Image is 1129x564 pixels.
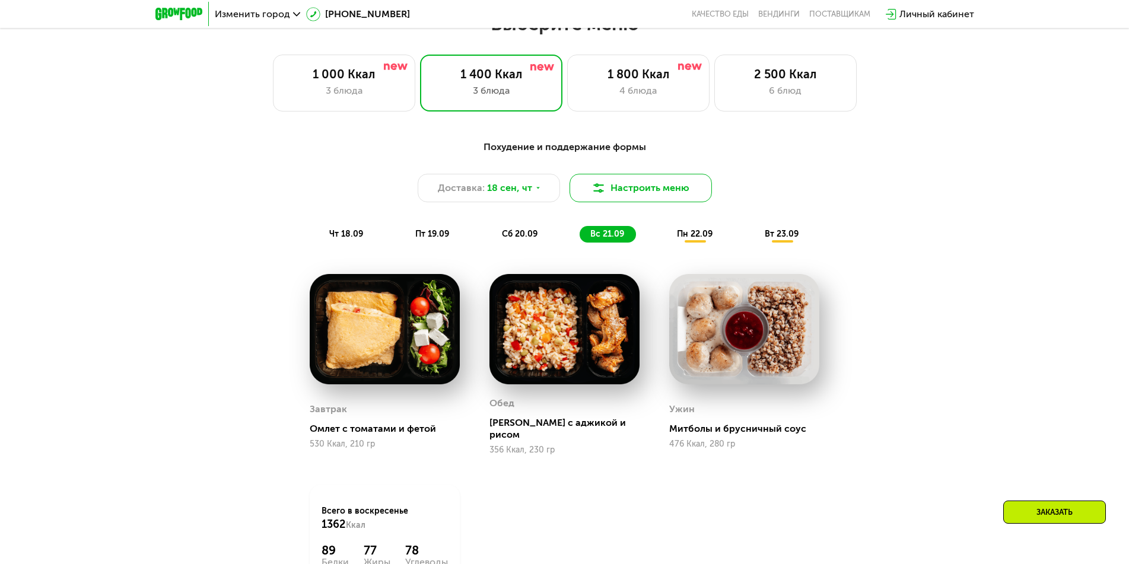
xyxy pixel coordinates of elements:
[669,439,819,449] div: 476 Ккал, 280 гр
[809,9,870,19] div: поставщикам
[364,543,390,557] div: 77
[669,423,829,435] div: Митболы и брусничный соус
[214,140,916,155] div: Похудение и поддержание формы
[215,9,290,19] span: Изменить город
[322,505,448,531] div: Всего в воскресенье
[432,67,550,81] div: 1 400 Ккал
[310,439,460,449] div: 530 Ккал, 210 гр
[580,84,697,98] div: 4 блюда
[758,9,800,19] a: Вендинги
[1003,501,1106,524] div: Заказать
[489,417,649,441] div: [PERSON_NAME] с аджикой и рисом
[580,67,697,81] div: 1 800 Ккал
[415,229,449,239] span: пт 19.09
[405,543,448,557] div: 78
[306,7,410,21] a: [PHONE_NUMBER]
[432,84,550,98] div: 3 блюда
[322,543,349,557] div: 89
[346,520,365,530] span: Ккал
[438,181,485,195] span: Доставка:
[489,394,514,412] div: Обед
[727,84,844,98] div: 6 блюд
[669,400,695,418] div: Ужин
[310,423,469,435] div: Омлет с томатами и фетой
[765,229,799,239] span: вт 23.09
[502,229,538,239] span: сб 20.09
[677,229,713,239] span: пн 22.09
[727,67,844,81] div: 2 500 Ккал
[590,229,624,239] span: вс 21.09
[692,9,749,19] a: Качество еды
[489,445,640,455] div: 356 Ккал, 230 гр
[310,400,347,418] div: Завтрак
[899,7,974,21] div: Личный кабинет
[570,174,712,202] button: Настроить меню
[285,84,403,98] div: 3 блюда
[322,518,346,531] span: 1362
[285,67,403,81] div: 1 000 Ккал
[329,229,363,239] span: чт 18.09
[487,181,532,195] span: 18 сен, чт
